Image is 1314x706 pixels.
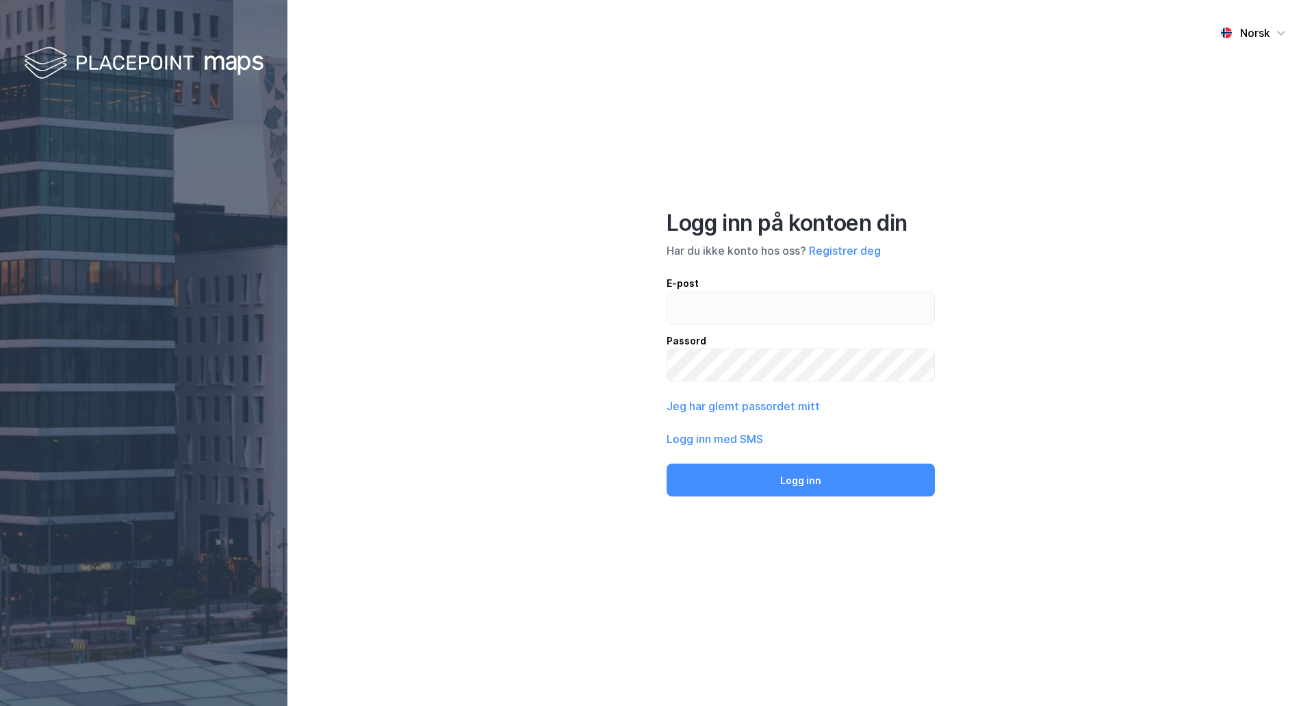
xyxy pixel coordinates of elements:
[667,210,935,237] div: Logg inn på kontoen din
[809,242,881,259] button: Registrer deg
[667,464,935,496] button: Logg inn
[1240,25,1270,41] div: Norsk
[667,431,763,447] button: Logg inn med SMS
[667,333,935,349] div: Passord
[24,44,263,84] img: logo-white.f07954bde2210d2a523dddb988cd2aa7.svg
[667,275,935,292] div: E-post
[667,242,935,259] div: Har du ikke konto hos oss?
[667,398,820,414] button: Jeg har glemt passordet mitt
